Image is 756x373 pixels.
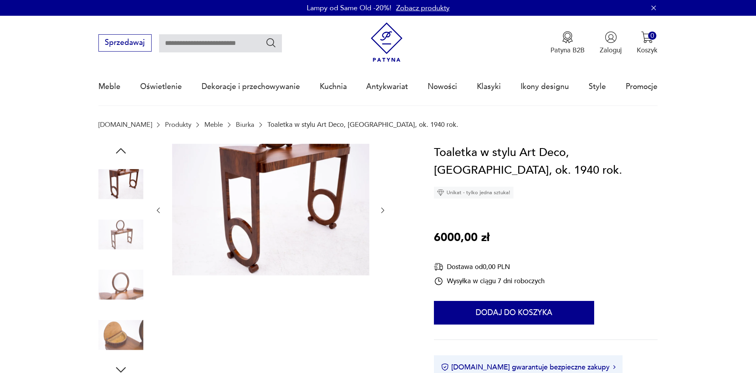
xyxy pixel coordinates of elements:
[204,121,223,128] a: Meble
[320,69,347,105] a: Kuchnia
[98,162,143,207] img: Zdjęcie produktu Toaletka w stylu Art Deco, Polska, ok. 1940 rok.
[441,363,449,371] img: Ikona certyfikatu
[434,262,443,272] img: Ikona dostawy
[626,69,658,105] a: Promocje
[98,69,120,105] a: Meble
[265,37,277,48] button: Szukaj
[521,69,569,105] a: Ikony designu
[165,121,191,128] a: Produkty
[307,3,391,13] p: Lampy od Same Old -20%!
[441,362,615,372] button: [DOMAIN_NAME] gwarantuje bezpieczne zakupy
[600,46,622,55] p: Zaloguj
[172,144,369,275] img: Zdjęcie produktu Toaletka w stylu Art Deco, Polska, ok. 1940 rok.
[434,187,513,199] div: Unikat - tylko jedna sztuka!
[267,121,458,128] p: Toaletka w stylu Art Deco, [GEOGRAPHIC_DATA], ok. 1940 rok.
[236,121,254,128] a: Biurka
[477,69,501,105] a: Klasyki
[605,31,617,43] img: Ikonka użytkownika
[561,31,574,43] img: Ikona medalu
[140,69,182,105] a: Oświetlenie
[98,121,152,128] a: [DOMAIN_NAME]
[589,69,606,105] a: Style
[98,212,143,257] img: Zdjęcie produktu Toaletka w stylu Art Deco, Polska, ok. 1940 rok.
[434,301,594,325] button: Dodaj do koszyka
[434,262,545,272] div: Dostawa od 0,00 PLN
[428,69,457,105] a: Nowości
[98,40,152,46] a: Sprzedawaj
[434,144,658,180] h1: Toaletka w stylu Art Deco, [GEOGRAPHIC_DATA], ok. 1940 rok.
[437,189,444,196] img: Ikona diamentu
[98,34,152,52] button: Sprzedawaj
[366,69,408,105] a: Antykwariat
[202,69,300,105] a: Dekoracje i przechowywanie
[648,32,656,40] div: 0
[367,22,407,62] img: Patyna - sklep z meblami i dekoracjami vintage
[98,262,143,307] img: Zdjęcie produktu Toaletka w stylu Art Deco, Polska, ok. 1940 rok.
[613,365,615,369] img: Ikona strzałki w prawo
[434,229,489,247] p: 6000,00 zł
[434,277,545,286] div: Wysyłka w ciągu 7 dni roboczych
[550,31,585,55] a: Ikona medaluPatyna B2B
[637,46,658,55] p: Koszyk
[550,31,585,55] button: Patyna B2B
[550,46,585,55] p: Patyna B2B
[637,31,658,55] button: 0Koszyk
[641,31,653,43] img: Ikona koszyka
[98,312,143,357] img: Zdjęcie produktu Toaletka w stylu Art Deco, Polska, ok. 1940 rok.
[600,31,622,55] button: Zaloguj
[396,3,450,13] a: Zobacz produkty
